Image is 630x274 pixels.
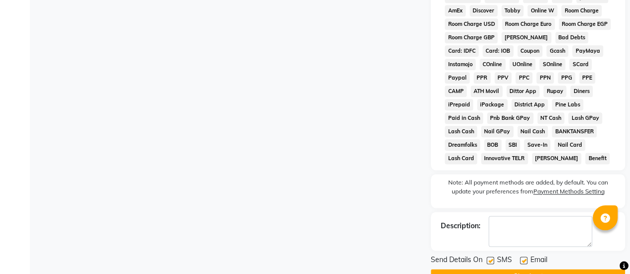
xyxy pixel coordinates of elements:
span: Lash Cash [445,126,477,137]
span: Online W [527,5,557,16]
span: SMS [497,255,512,267]
span: COnline [480,59,505,70]
span: PPE [579,72,596,84]
span: PPN [536,72,554,84]
span: Room Charge USD [445,18,498,30]
span: Dreamfolks [445,139,480,151]
span: Paypal [445,72,470,84]
span: Lash GPay [568,112,602,124]
span: iPackage [477,99,507,110]
span: Nail GPay [481,126,513,137]
span: Send Details On [431,255,483,267]
span: Innovative TELR [481,153,528,164]
div: Description: [441,221,481,231]
span: Paid in Cash [445,112,483,124]
span: CAMP [445,86,467,97]
span: Gcash [546,45,568,57]
span: SOnline [539,59,565,70]
span: Diners [570,86,593,97]
span: BOB [484,139,502,151]
span: Room Charge Euro [502,18,555,30]
span: UOnline [509,59,536,70]
span: Pine Labs [552,99,583,110]
span: Discover [470,5,498,16]
span: NT Cash [537,112,565,124]
span: Nail Cash [517,126,548,137]
span: Bad Debts [555,32,589,43]
label: Payment Methods Setting [533,187,605,196]
span: Nail Card [554,139,585,151]
span: PPV [495,72,512,84]
span: Instamojo [445,59,476,70]
span: PayMaya [572,45,603,57]
span: Dittor App [506,86,540,97]
span: District App [511,99,548,110]
span: Pnb Bank GPay [487,112,533,124]
span: Email [530,255,547,267]
span: Card: IOB [483,45,513,57]
span: Room Charge GBP [445,32,498,43]
span: [PERSON_NAME] [502,32,551,43]
span: BANKTANSFER [552,126,597,137]
span: Rupay [543,86,566,97]
span: AmEx [445,5,466,16]
span: Lash Card [445,153,477,164]
span: Room Charge [561,5,602,16]
label: Note: All payment methods are added, by default. You can update your preferences from [441,178,615,200]
span: SCard [569,59,592,70]
span: Coupon [517,45,543,57]
span: PPR [474,72,491,84]
span: ATH Movil [471,86,503,97]
span: Card: IDFC [445,45,479,57]
span: Room Charge EGP [559,18,611,30]
span: PPG [558,72,575,84]
span: Tabby [502,5,524,16]
span: [PERSON_NAME] [532,153,582,164]
span: iPrepaid [445,99,473,110]
span: PPC [515,72,532,84]
span: SBI [505,139,520,151]
span: Save-In [524,139,550,151]
span: Benefit [585,153,610,164]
